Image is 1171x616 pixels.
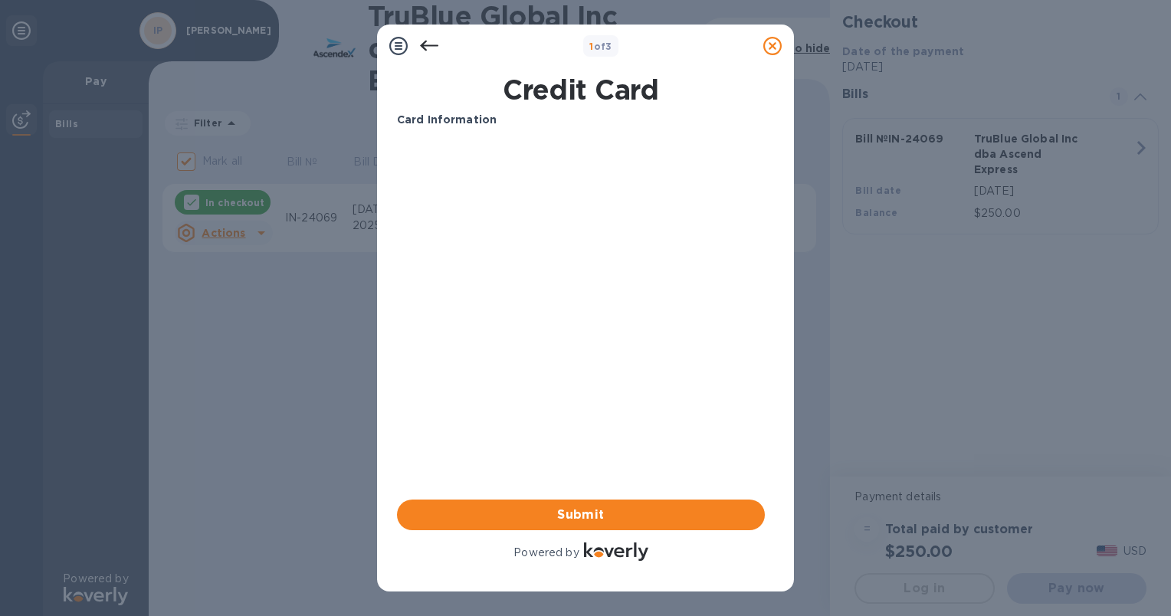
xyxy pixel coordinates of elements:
[513,545,579,561] p: Powered by
[397,140,765,370] iframe: Your browser does not support iframes
[409,506,753,524] span: Submit
[397,500,765,530] button: Submit
[391,74,771,106] h1: Credit Card
[589,41,593,52] span: 1
[589,41,612,52] b: of 3
[397,113,497,126] b: Card Information
[584,542,648,561] img: Logo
